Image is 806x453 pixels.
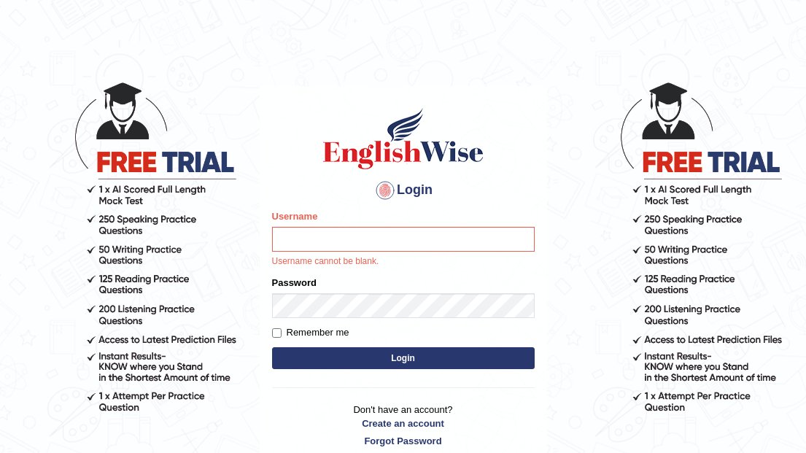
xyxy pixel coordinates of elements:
img: Logo of English Wise sign in for intelligent practice with AI [320,106,487,171]
h4: Login [272,179,535,202]
a: Forgot Password [272,434,535,448]
button: Login [272,347,535,369]
p: Username cannot be blank. [272,255,535,268]
a: Create an account [272,417,535,430]
label: Username [272,209,318,223]
label: Password [272,276,317,290]
input: Remember me [272,328,282,338]
p: Don't have an account? [272,403,535,448]
label: Remember me [272,325,349,340]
